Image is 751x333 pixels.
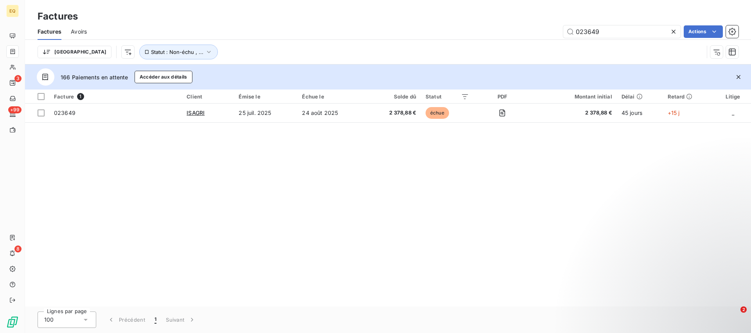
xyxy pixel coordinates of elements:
[151,49,203,55] span: Statut : Non-échu , ...
[720,93,746,100] div: Litige
[684,25,723,38] button: Actions
[44,316,54,324] span: 100
[161,312,201,328] button: Suivant
[302,93,361,100] div: Échue le
[38,28,61,36] span: Factures
[14,75,22,82] span: 3
[668,109,680,116] span: +15 j
[77,93,84,100] span: 1
[135,71,192,83] button: Accéder aux détails
[622,93,658,100] div: Délai
[595,257,751,312] iframe: Intercom notifications message
[14,245,22,252] span: 8
[297,104,366,122] td: 24 août 2025
[155,316,156,324] span: 1
[187,109,205,116] span: ISAGRI
[54,109,75,116] span: 023649
[740,306,747,313] span: 2
[732,109,734,116] span: _
[371,109,416,117] span: 2 378,88 €
[54,93,74,100] span: Facture
[38,46,111,58] button: [GEOGRAPHIC_DATA]
[536,93,612,100] div: Montant initial
[187,93,229,100] div: Client
[478,93,527,100] div: PDF
[8,106,22,113] span: +99
[239,93,293,100] div: Émise le
[38,9,78,23] h3: Factures
[61,73,128,81] span: 166 Paiements en attente
[617,104,663,122] td: 45 jours
[150,312,161,328] button: 1
[6,5,19,17] div: EQ
[234,104,297,122] td: 25 juil. 2025
[71,28,87,36] span: Avoirs
[6,316,19,328] img: Logo LeanPay
[426,107,449,119] span: échue
[426,93,469,100] div: Statut
[102,312,150,328] button: Précédent
[668,93,710,100] div: Retard
[563,25,681,38] input: Rechercher
[139,45,218,59] button: Statut : Non-échu , ...
[724,306,743,325] iframe: Intercom live chat
[371,93,416,100] div: Solde dû
[536,109,612,117] span: 2 378,88 €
